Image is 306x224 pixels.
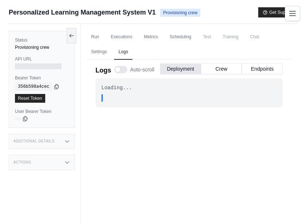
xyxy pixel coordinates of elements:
[160,63,201,74] button: Deployment
[15,75,69,81] label: Bearer Token
[15,82,52,91] code: 356b598a4cec
[15,109,69,114] label: User Bearer Token
[106,30,137,45] a: Executions
[87,30,104,45] a: Run
[130,66,154,73] span: Auto-scroll
[13,160,31,165] h3: Actions
[245,30,263,44] span: Chat is not available until the deployment is complete
[285,6,300,21] button: Toggle navigation
[201,63,242,74] button: Crew
[114,44,132,60] a: Logs
[258,7,297,17] button: Get Support
[165,30,195,45] a: Scheduling
[13,139,54,144] h3: Additional Details
[87,44,111,60] a: Settings
[242,63,283,74] button: Endpoints
[15,94,45,103] a: Reset Token
[15,44,69,50] div: Provisioning crew
[218,30,243,44] span: Training is not available until the deployment is complete
[15,56,69,62] label: API URL
[160,9,200,17] span: Provisioning crew
[101,84,277,91] div: Loading...
[109,94,112,102] span: .
[139,30,162,45] a: Metrics
[199,30,216,44] span: Test
[15,37,69,43] label: Status
[9,7,156,17] span: Personalized Learning Management System V1
[96,65,111,75] p: Logs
